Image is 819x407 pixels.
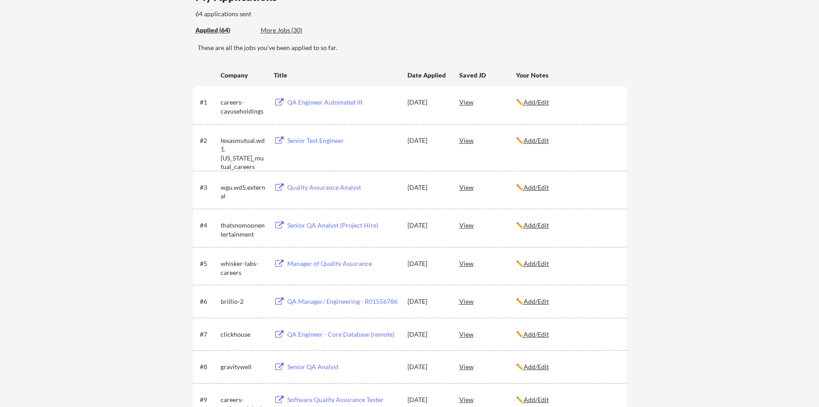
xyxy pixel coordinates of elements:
[287,98,399,107] div: QA Engineer Automated III
[274,71,399,80] div: Title
[200,362,217,371] div: #8
[524,183,549,191] u: Add/Edit
[459,132,516,148] div: View
[287,362,399,371] div: Senior QA Analyst
[459,293,516,309] div: View
[287,259,399,268] div: Manager of Quality Assurance
[459,67,516,83] div: Saved JD
[200,183,217,192] div: #3
[407,221,447,230] div: [DATE]
[221,259,266,277] div: whisker-labs-careers
[516,297,619,306] div: ✏️
[221,330,266,339] div: clickhouse
[221,98,266,115] div: careers-cayuseholdings
[516,395,619,404] div: ✏️
[524,363,549,370] u: Add/Edit
[516,98,619,107] div: ✏️
[524,260,549,267] u: Add/Edit
[200,98,217,107] div: #1
[198,43,627,52] div: These are all the jobs you've been applied to so far.
[287,395,399,404] div: Software Quality Assurance Tester
[287,136,399,145] div: Senior Test Engineer
[200,136,217,145] div: #2
[524,137,549,144] u: Add/Edit
[516,136,619,145] div: ✏️
[287,297,399,306] div: QA Manager/ Engineering - R01556786
[200,259,217,268] div: #5
[221,362,266,371] div: gravitywell
[200,330,217,339] div: #7
[407,362,447,371] div: [DATE]
[221,221,266,238] div: thatsnomoonentertainment
[459,255,516,271] div: View
[516,221,619,230] div: ✏️
[287,221,399,230] div: Senior QA Analyst (Project Hire)
[287,183,399,192] div: Quality Assurance Analyst
[221,71,266,80] div: Company
[195,26,254,35] div: Applied (64)
[221,136,266,171] div: texasmutual.wd1.[US_STATE]_mutual_careers
[459,326,516,342] div: View
[407,259,447,268] div: [DATE]
[287,330,399,339] div: QA Engineer - Core Database (remote)
[516,259,619,268] div: ✏️
[459,94,516,110] div: View
[407,395,447,404] div: [DATE]
[221,183,266,201] div: wgu.wd5.external
[407,183,447,192] div: [DATE]
[407,71,447,80] div: Date Applied
[200,221,217,230] div: #4
[195,9,370,18] div: 64 applications sent
[524,330,549,338] u: Add/Edit
[459,217,516,233] div: View
[407,330,447,339] div: [DATE]
[407,136,447,145] div: [DATE]
[516,362,619,371] div: ✏️
[516,330,619,339] div: ✏️
[200,297,217,306] div: #6
[459,358,516,375] div: View
[516,183,619,192] div: ✏️
[221,297,266,306] div: brillio-2
[261,26,327,35] div: More Jobs (30)
[261,26,327,35] div: These are job applications we think you'd be a good fit for, but couldn't apply you to automatica...
[459,179,516,195] div: View
[524,98,549,106] u: Add/Edit
[524,221,549,229] u: Add/Edit
[195,26,254,35] div: These are all the jobs you've been applied to so far.
[524,297,549,305] u: Add/Edit
[200,395,217,404] div: #9
[516,71,619,80] div: Your Notes
[407,297,447,306] div: [DATE]
[524,396,549,403] u: Add/Edit
[407,98,447,107] div: [DATE]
